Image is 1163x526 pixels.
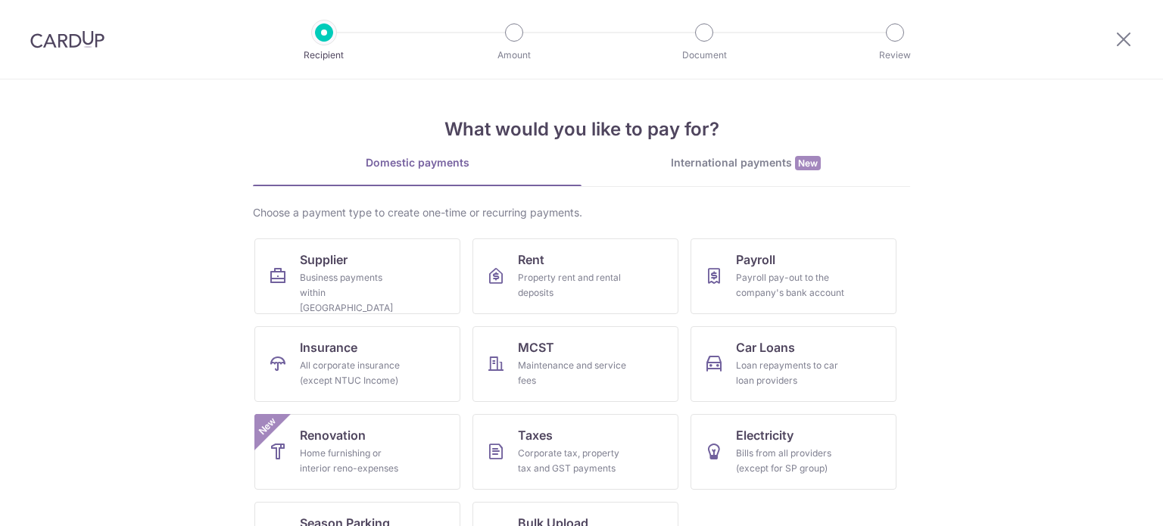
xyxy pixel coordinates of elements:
[518,251,544,269] span: Rent
[458,48,570,63] p: Amount
[254,414,460,490] a: RenovationHome furnishing or interior reno-expensesNew
[736,358,845,388] div: Loan repayments to car loan providers
[300,338,357,356] span: Insurance
[736,426,794,444] span: Electricity
[518,446,627,476] div: Corporate tax, property tax and GST payments
[1066,481,1148,518] iframe: Opens a widget where you can find more information
[253,155,581,170] div: Domestic payments
[300,270,409,316] div: Business payments within [GEOGRAPHIC_DATA]
[300,358,409,388] div: All corporate insurance (except NTUC Income)
[839,48,951,63] p: Review
[300,251,348,269] span: Supplier
[472,238,678,314] a: RentProperty rent and rental deposits
[518,426,553,444] span: Taxes
[736,446,845,476] div: Bills from all providers (except for SP group)
[518,338,554,356] span: MCST
[518,270,627,300] div: Property rent and rental deposits
[254,326,460,402] a: InsuranceAll corporate insurance (except NTUC Income)
[300,426,366,444] span: Renovation
[268,48,380,63] p: Recipient
[648,48,760,63] p: Document
[581,155,910,171] div: International payments
[518,358,627,388] div: Maintenance and service fees
[691,326,896,402] a: Car LoansLoan repayments to car loan providers
[736,338,795,356] span: Car Loans
[691,414,896,490] a: ElectricityBills from all providers (except for SP group)
[300,446,409,476] div: Home furnishing or interior reno-expenses
[736,251,775,269] span: Payroll
[255,414,280,439] span: New
[795,156,821,170] span: New
[253,116,910,143] h4: What would you like to pay for?
[472,414,678,490] a: TaxesCorporate tax, property tax and GST payments
[254,238,460,314] a: SupplierBusiness payments within [GEOGRAPHIC_DATA]
[30,30,104,48] img: CardUp
[691,238,896,314] a: PayrollPayroll pay-out to the company's bank account
[472,326,678,402] a: MCSTMaintenance and service fees
[736,270,845,300] div: Payroll pay-out to the company's bank account
[253,205,910,220] div: Choose a payment type to create one-time or recurring payments.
